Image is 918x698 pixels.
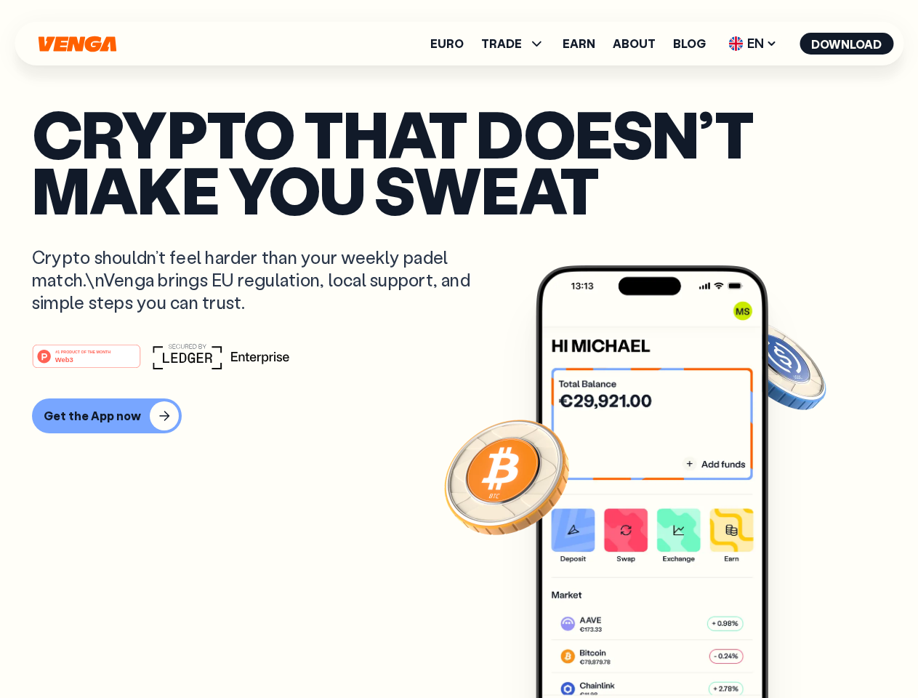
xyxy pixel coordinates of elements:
span: TRADE [481,35,545,52]
a: Get the App now [32,398,886,433]
a: About [613,38,656,49]
a: Euro [430,38,464,49]
button: Get the App now [32,398,182,433]
p: Crypto shouldn’t feel harder than your weekly padel match.\nVenga brings EU regulation, local sup... [32,246,491,314]
img: flag-uk [728,36,743,51]
a: #1 PRODUCT OF THE MONTHWeb3 [32,353,141,372]
button: Download [800,33,893,55]
tspan: Web3 [55,355,73,363]
span: EN [723,32,782,55]
span: TRADE [481,38,522,49]
img: Bitcoin [441,411,572,542]
tspan: #1 PRODUCT OF THE MONTH [55,349,110,353]
a: Blog [673,38,706,49]
img: USDC coin [725,313,829,417]
a: Earn [563,38,595,49]
div: Get the App now [44,409,141,423]
p: Crypto that doesn’t make you sweat [32,105,886,217]
svg: Home [36,36,118,52]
